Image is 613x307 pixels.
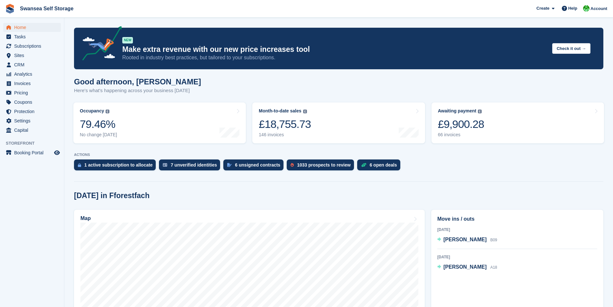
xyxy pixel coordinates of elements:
[106,110,109,113] img: icon-info-grey-7440780725fd019a000dd9b08b2336e03edf1995a4989e88bcd33f0948082b44.svg
[80,108,104,114] div: Occupancy
[443,264,487,270] span: [PERSON_NAME]
[252,102,425,143] a: Month-to-date sales £18,755.73 146 invoices
[443,237,487,242] span: [PERSON_NAME]
[259,132,311,138] div: 146 invoices
[3,98,61,107] a: menu
[14,148,53,157] span: Booking Portal
[437,236,497,244] a: [PERSON_NAME] B09
[77,26,122,63] img: price-adjustments-announcement-icon-8257ccfd72463d97f412b2fc003d46551f7dbcb40ab6d574587a9cd5c0d94...
[6,140,64,147] span: Storefront
[583,5,590,12] img: Andrew Robbins
[14,32,53,41] span: Tasks
[590,5,607,12] span: Account
[438,132,484,138] div: 66 invoices
[163,163,167,167] img: verify_identity-adf6edd0f0f0b5bbfe63781bf79b02c33cf7c696d77639b501bdc392416b5a36.svg
[437,227,597,233] div: [DATE]
[14,107,53,116] span: Protection
[3,126,61,135] a: menu
[159,159,223,174] a: 7 unverified identities
[74,191,150,200] h2: [DATE] in Fforestfach
[361,163,367,167] img: deal-1b604bf984904fb50ccaf53a9ad4b4a5d6e5aea283cecdc64d6e3604feb123c2.svg
[536,5,549,12] span: Create
[14,116,53,125] span: Settings
[80,216,91,221] h2: Map
[552,43,590,54] button: Check it out →
[3,88,61,97] a: menu
[437,263,497,272] a: [PERSON_NAME] A18
[291,163,294,167] img: prospect-51fa495bee0391a8d652442698ab0144808aea92771e9ea1ae160a38d050c398.svg
[74,153,603,157] p: ACTIONS
[73,102,246,143] a: Occupancy 79.46% No change [DATE]
[171,162,217,168] div: 7 unverified identities
[478,110,482,113] img: icon-info-grey-7440780725fd019a000dd9b08b2336e03edf1995a4989e88bcd33f0948082b44.svg
[287,159,357,174] a: 1033 prospects to review
[14,126,53,135] span: Capital
[53,149,61,157] a: Preview store
[14,23,53,32] span: Home
[357,159,404,174] a: 6 open deals
[3,107,61,116] a: menu
[122,45,547,54] p: Make extra revenue with our new price increases tool
[568,5,577,12] span: Help
[17,3,76,14] a: Swansea Self Storage
[370,162,397,168] div: 6 open deals
[3,23,61,32] a: menu
[227,163,232,167] img: contract_signature_icon-13c848040528278c33f63329250d36e43548de30e8caae1d1a13099fd9432cc5.svg
[5,4,15,14] img: stora-icon-8386f47178a22dfd0bd8f6a31ec36ba5ce8667c1dd55bd0f319d3a0aa187defe.svg
[14,79,53,88] span: Invoices
[3,51,61,60] a: menu
[437,254,597,260] div: [DATE]
[14,88,53,97] span: Pricing
[122,37,133,43] div: NEW
[14,60,53,69] span: CRM
[122,54,547,61] p: Rooted in industry best practices, but tailored to your subscriptions.
[259,118,311,131] div: £18,755.73
[84,162,153,168] div: 1 active subscription to allocate
[438,118,484,131] div: £9,900.28
[78,163,81,167] img: active_subscription_to_allocate_icon-d502201f5373d7db506a760aba3b589e785aa758c864c3986d89f69b8ff3...
[438,108,477,114] div: Awaiting payment
[3,42,61,51] a: menu
[3,60,61,69] a: menu
[3,32,61,41] a: menu
[3,116,61,125] a: menu
[490,238,497,242] span: B09
[432,102,604,143] a: Awaiting payment £9,900.28 66 invoices
[74,77,201,86] h1: Good afternoon, [PERSON_NAME]
[3,148,61,157] a: menu
[223,159,287,174] a: 6 unsigned contracts
[14,70,53,79] span: Analytics
[235,162,280,168] div: 6 unsigned contracts
[80,118,117,131] div: 79.46%
[14,51,53,60] span: Sites
[303,110,307,113] img: icon-info-grey-7440780725fd019a000dd9b08b2336e03edf1995a4989e88bcd33f0948082b44.svg
[74,87,201,94] p: Here's what's happening across your business [DATE]
[3,79,61,88] a: menu
[3,70,61,79] a: menu
[259,108,301,114] div: Month-to-date sales
[80,132,117,138] div: No change [DATE]
[74,159,159,174] a: 1 active subscription to allocate
[297,162,351,168] div: 1033 prospects to review
[437,215,597,223] h2: Move ins / outs
[14,42,53,51] span: Subscriptions
[490,265,497,270] span: A18
[14,98,53,107] span: Coupons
